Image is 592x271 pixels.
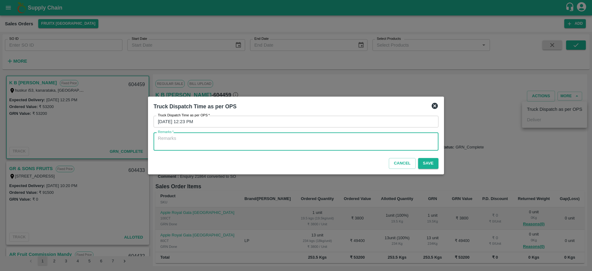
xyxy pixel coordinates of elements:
input: Choose date, selected date is Sep 10, 2025 [154,116,434,127]
button: Save [418,158,438,169]
label: Truck Dispatch Time as per OPS [158,113,210,118]
label: Remarks [158,130,174,135]
button: Cancel [389,158,415,169]
b: Truck Dispatch Time as per OPS [154,103,236,110]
